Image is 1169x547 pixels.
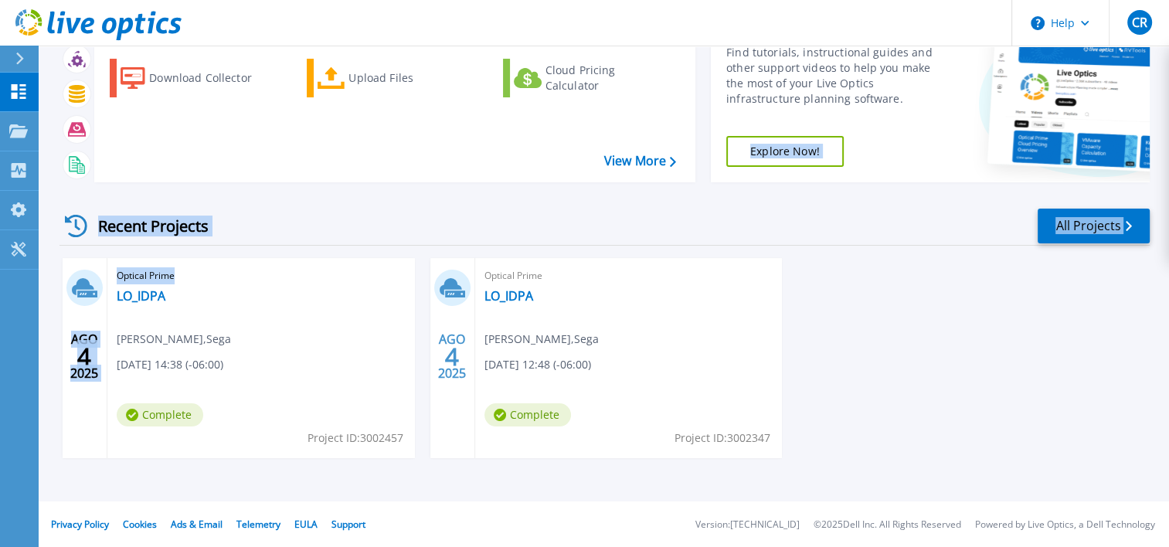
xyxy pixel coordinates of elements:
a: All Projects [1038,209,1150,243]
span: 4 [445,350,459,363]
li: © 2025 Dell Inc. All Rights Reserved [814,520,961,530]
div: AGO 2025 [70,328,99,385]
div: Find tutorials, instructional guides and other support videos to help you make the most of your L... [726,45,946,107]
span: [DATE] 12:48 (-06:00) [484,356,591,373]
a: LO_IDPA [117,288,165,304]
span: [DATE] 14:38 (-06:00) [117,356,223,373]
span: [PERSON_NAME] , Sega [117,331,231,348]
div: Recent Projects [59,207,229,245]
span: Project ID: 3002347 [675,430,770,447]
span: Optical Prime [117,267,406,284]
a: View More [604,154,676,168]
a: Support [331,518,365,531]
div: AGO 2025 [437,328,467,385]
div: Upload Files [348,63,472,93]
div: Download Collector [149,63,273,93]
div: Cloud Pricing Calculator [545,63,669,93]
a: LO_IDPA [484,288,533,304]
a: Download Collector [110,59,282,97]
li: Version: [TECHNICAL_ID] [695,520,800,530]
li: Powered by Live Optics, a Dell Technology [975,520,1155,530]
span: Complete [117,403,203,426]
span: CR [1131,16,1147,29]
span: Complete [484,403,571,426]
span: 4 [77,350,91,363]
a: Cloud Pricing Calculator [503,59,675,97]
span: Optical Prime [484,267,773,284]
a: Telemetry [236,518,280,531]
a: Explore Now! [726,136,844,167]
a: Privacy Policy [51,518,109,531]
span: [PERSON_NAME] , Sega [484,331,599,348]
span: Project ID: 3002457 [308,430,403,447]
a: Cookies [123,518,157,531]
a: Ads & Email [171,518,223,531]
a: EULA [294,518,318,531]
a: Upload Files [307,59,479,97]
